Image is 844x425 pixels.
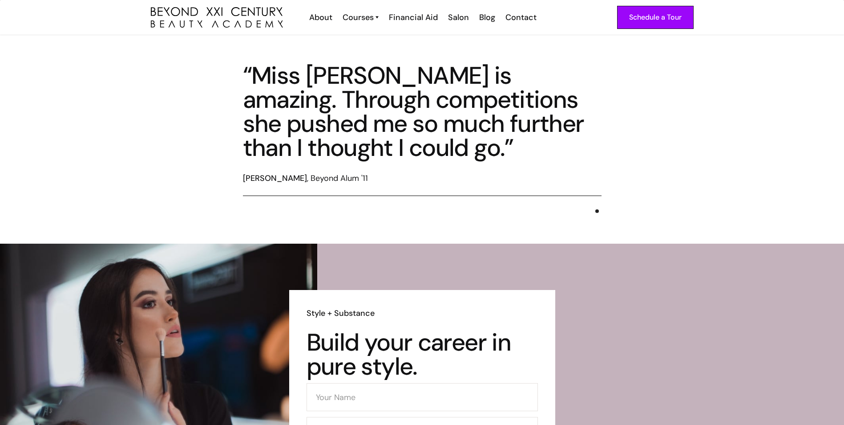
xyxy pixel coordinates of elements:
input: Your Name [307,383,538,411]
div: Contact [505,12,537,23]
span: [PERSON_NAME] [243,173,307,184]
a: Financial Aid [383,12,442,23]
div: Salon [448,12,469,23]
a: home [151,7,283,28]
h3: Build your career in pure style. [307,331,538,379]
a: About [303,12,337,23]
div: “Miss [PERSON_NAME] is amazing. Through competitions she pushed me so much further than I thought... [243,64,602,160]
img: beyond 21st century beauty academy logo [151,7,283,28]
a: Courses [343,12,379,23]
div: Schedule a Tour [629,12,682,23]
div: Show slide 1 of 1 [595,209,599,213]
a: Salon [442,12,473,23]
div: , Beyond Alum '11 [243,172,602,184]
h6: Style + Substance [307,307,538,319]
div: Financial Aid [389,12,438,23]
div: About [309,12,332,23]
div: 1 of 1 [243,64,602,196]
a: Schedule a Tour [617,6,694,29]
div: Courses [343,12,374,23]
div: carousel [243,64,602,197]
a: Blog [473,12,500,23]
a: Contact [500,12,541,23]
div: Blog [479,12,495,23]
